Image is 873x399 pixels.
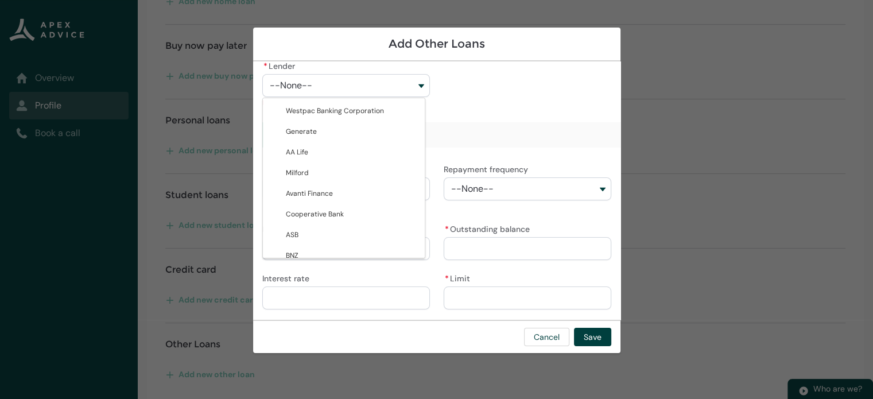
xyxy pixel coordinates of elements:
[263,61,267,71] abbr: required
[445,224,449,234] abbr: required
[286,230,298,239] span: ASB
[574,328,611,346] button: Save
[286,189,333,198] span: Avanti Finance
[444,177,611,200] button: Repayment frequency
[262,97,430,109] div: Please enter Lender
[262,270,314,284] label: Interest rate
[262,58,300,72] label: Lender
[286,106,384,115] span: Westpac Banking Corporation
[286,251,298,260] span: BNZ
[451,184,494,194] span: --None--
[262,74,430,97] button: Lender
[270,80,312,91] span: --None--
[262,37,611,51] h1: Add Other Loans
[444,221,534,235] label: Outstanding balance
[286,210,344,219] span: Cooperative Bank
[444,161,533,175] label: Repayment frequency
[286,148,308,157] span: AA Life
[286,127,317,136] span: Generate
[262,98,425,258] div: Lender
[445,273,449,284] abbr: required
[286,168,309,177] span: Milford
[524,328,569,346] button: Cancel
[444,270,475,284] label: Limit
